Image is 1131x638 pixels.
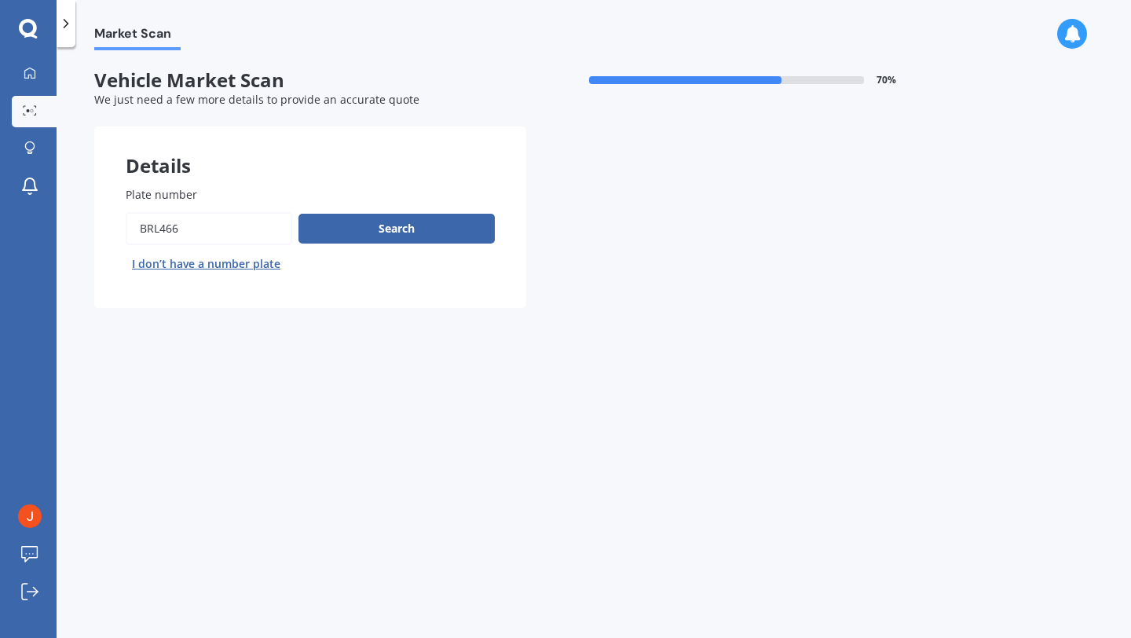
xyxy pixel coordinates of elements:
button: Search [298,214,495,244]
span: Plate number [126,187,197,202]
input: Enter plate number [126,212,292,245]
button: I don’t have a number plate [126,251,287,277]
div: Details [94,126,526,174]
span: Market Scan [94,26,181,47]
span: Vehicle Market Scan [94,69,526,92]
span: We just need a few more details to provide an accurate quote [94,92,419,107]
img: ACg8ocLFeWV03n0CMWCNt1l33Favd0VdOYlSVmvLIKULNzId44tNrw=s96-c [18,504,42,528]
span: 70 % [877,75,896,86]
